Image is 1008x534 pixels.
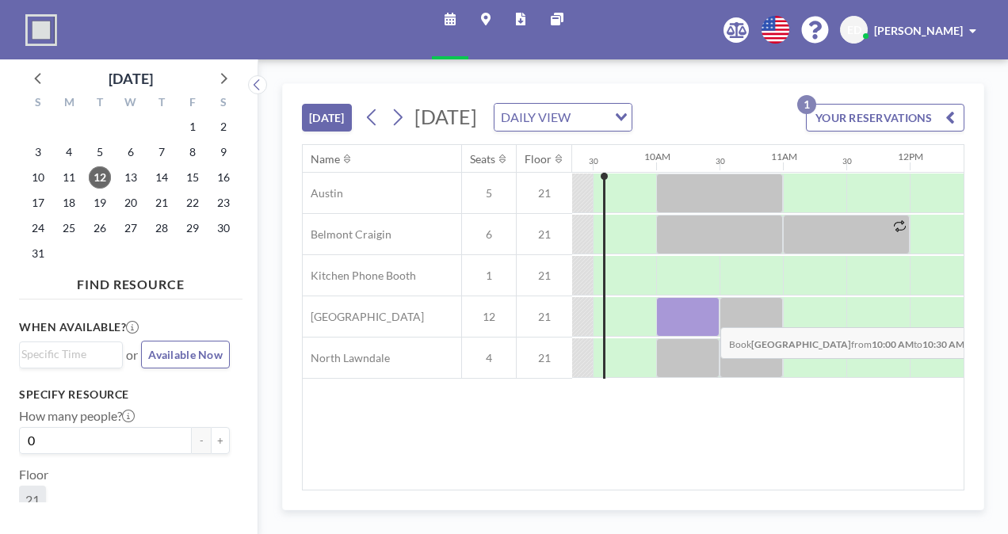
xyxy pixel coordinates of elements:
[151,192,173,214] span: Thursday, August 21, 2025
[151,141,173,163] span: Thursday, August 7, 2025
[58,192,80,214] span: Monday, August 18, 2025
[120,217,142,239] span: Wednesday, August 27, 2025
[874,24,963,37] span: [PERSON_NAME]
[89,141,111,163] span: Tuesday, August 5, 2025
[177,93,208,114] div: F
[771,151,797,162] div: 11AM
[25,14,57,46] img: organization-logo
[85,93,116,114] div: T
[27,192,49,214] span: Sunday, August 17, 2025
[498,107,574,128] span: DAILY VIEW
[847,23,861,37] span: ED
[589,156,598,166] div: 30
[575,107,605,128] input: Search for option
[462,351,516,365] span: 4
[517,310,572,324] span: 21
[517,227,572,242] span: 21
[141,341,230,368] button: Available Now
[303,186,343,200] span: Austin
[181,217,204,239] span: Friday, August 29, 2025
[58,166,80,189] span: Monday, August 11, 2025
[644,151,670,162] div: 10AM
[126,347,138,363] span: or
[212,141,235,163] span: Saturday, August 9, 2025
[192,427,211,454] button: -
[116,93,147,114] div: W
[462,186,516,200] span: 5
[181,116,204,138] span: Friday, August 1, 2025
[470,152,495,166] div: Seats
[148,348,223,361] span: Available Now
[89,217,111,239] span: Tuesday, August 26, 2025
[720,327,973,359] span: Book from to
[716,156,725,166] div: 30
[806,104,964,132] button: YOUR RESERVATIONS1
[414,105,477,128] span: [DATE]
[751,338,851,350] b: [GEOGRAPHIC_DATA]
[303,310,424,324] span: [GEOGRAPHIC_DATA]
[212,192,235,214] span: Saturday, August 23, 2025
[25,492,40,508] span: 21
[311,152,340,166] div: Name
[517,186,572,200] span: 21
[181,166,204,189] span: Friday, August 15, 2025
[27,242,49,265] span: Sunday, August 31, 2025
[922,338,964,350] b: 10:30 AM
[303,227,391,242] span: Belmont Craigin
[462,227,516,242] span: 6
[120,141,142,163] span: Wednesday, August 6, 2025
[211,427,230,454] button: +
[517,351,572,365] span: 21
[120,166,142,189] span: Wednesday, August 13, 2025
[109,67,153,90] div: [DATE]
[517,269,572,283] span: 21
[303,351,390,365] span: North Lawndale
[54,93,85,114] div: M
[302,104,352,132] button: [DATE]
[797,95,816,114] p: 1
[842,156,852,166] div: 30
[120,192,142,214] span: Wednesday, August 20, 2025
[525,152,552,166] div: Floor
[462,310,516,324] span: 12
[872,338,914,350] b: 10:00 AM
[19,467,48,483] label: Floor
[19,408,135,424] label: How many people?
[151,166,173,189] span: Thursday, August 14, 2025
[89,192,111,214] span: Tuesday, August 19, 2025
[303,269,416,283] span: Kitchen Phone Booth
[494,104,632,131] div: Search for option
[19,387,230,402] h3: Specify resource
[462,269,516,283] span: 1
[146,93,177,114] div: T
[208,93,239,114] div: S
[23,93,54,114] div: S
[212,116,235,138] span: Saturday, August 2, 2025
[151,217,173,239] span: Thursday, August 28, 2025
[58,141,80,163] span: Monday, August 4, 2025
[212,217,235,239] span: Saturday, August 30, 2025
[27,141,49,163] span: Sunday, August 3, 2025
[212,166,235,189] span: Saturday, August 16, 2025
[20,342,122,366] div: Search for option
[181,192,204,214] span: Friday, August 22, 2025
[27,166,49,189] span: Sunday, August 10, 2025
[19,270,242,292] h4: FIND RESOURCE
[898,151,923,162] div: 12PM
[181,141,204,163] span: Friday, August 8, 2025
[21,345,113,363] input: Search for option
[58,217,80,239] span: Monday, August 25, 2025
[27,217,49,239] span: Sunday, August 24, 2025
[89,166,111,189] span: Tuesday, August 12, 2025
